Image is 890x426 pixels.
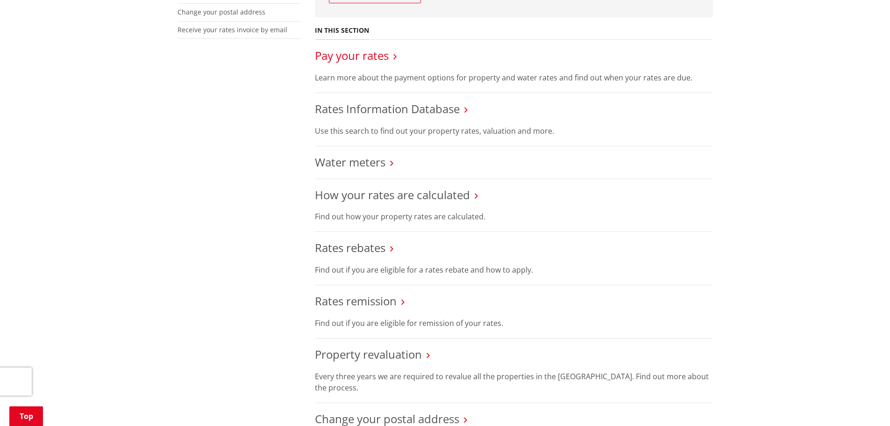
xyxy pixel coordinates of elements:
a: Top [9,406,43,426]
a: How your rates are calculated [315,187,470,202]
a: Change your postal address [178,7,265,16]
p: Find out how your property rates are calculated. [315,211,713,222]
p: Learn more about the payment options for property and water rates and find out when your rates ar... [315,72,713,83]
a: Rates remission [315,293,397,309]
a: Property revaluation [315,347,422,362]
p: Use this search to find out your property rates, valuation and more. [315,125,713,137]
a: Pay your rates [315,48,389,63]
p: Find out if you are eligible for a rates rebate and how to apply. [315,264,713,275]
h5: In this section [315,27,369,35]
a: Water meters [315,154,385,170]
iframe: Messenger Launcher [847,387,881,420]
p: Every three years we are required to revalue all the properties in the [GEOGRAPHIC_DATA]. Find ou... [315,371,713,393]
p: Find out if you are eligible for remission of your rates. [315,318,713,329]
a: Rates rebates [315,240,385,255]
a: Receive your rates invoice by email [178,25,287,34]
a: Rates Information Database [315,101,460,116]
